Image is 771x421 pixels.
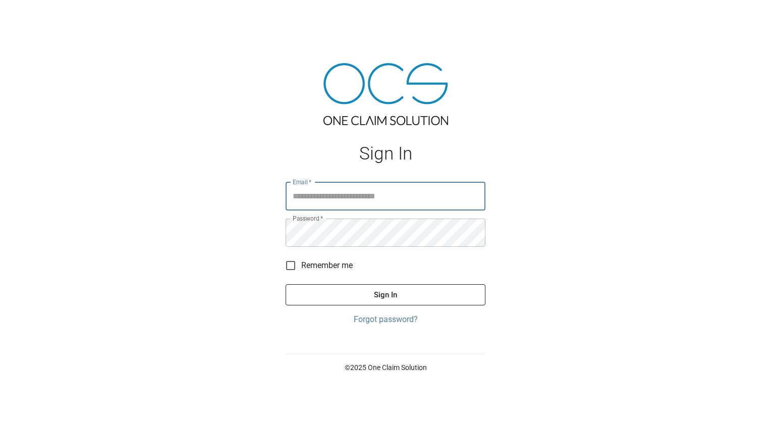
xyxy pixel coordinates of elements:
span: Remember me [301,259,353,272]
img: ocs-logo-tra.png [323,63,448,125]
label: Email [293,178,312,186]
button: Sign In [286,284,485,305]
h1: Sign In [286,143,485,164]
label: Password [293,214,323,223]
p: © 2025 One Claim Solution [286,362,485,373]
a: Forgot password? [286,313,485,326]
img: ocs-logo-white-transparent.png [12,6,52,26]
